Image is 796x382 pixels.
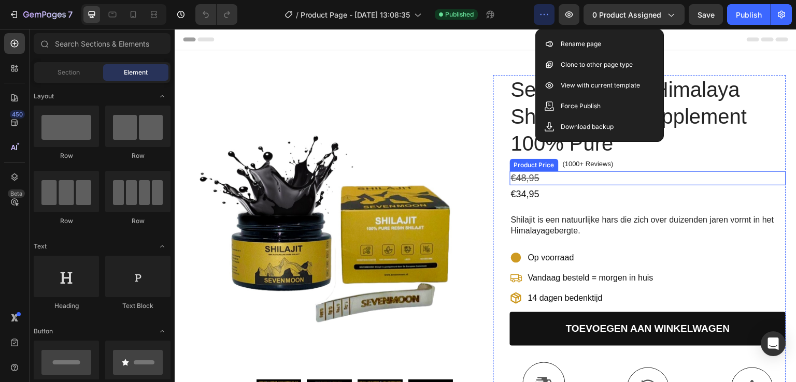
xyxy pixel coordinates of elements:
[296,9,298,20] span: /
[353,243,479,255] p: Vandaag besteld = morgen in huis
[353,223,479,235] p: Op voorraad
[34,33,170,54] input: Search Sections & Elements
[561,60,633,70] p: Clone to other page type
[388,131,439,139] p: (1000+ Reviews)
[561,122,614,132] p: Download backup
[761,331,786,356] div: Open Intercom Messenger
[10,110,25,119] div: 450
[336,186,610,208] p: Shilajit is een natuurlijke hars die zich over duizenden jaren vormt in het Himalayagebergte.
[584,4,685,25] button: 0 product assigned
[337,131,382,141] div: Product Price
[124,68,148,77] span: Element
[105,301,170,311] div: Text Block
[154,88,170,105] span: Toggle open
[34,242,47,251] span: Text
[391,293,556,306] div: TOEVOEGEN AAN WINKELWAGEN
[105,151,170,160] div: Row
[335,158,612,172] div: €34,95
[34,216,99,226] div: Row
[561,101,601,111] p: Force Publish
[335,283,612,317] button: TOEVOEGEN AAN WINKELWAGEN
[34,301,99,311] div: Heading
[4,4,77,25] button: 7
[154,238,170,255] span: Toggle open
[34,151,99,160] div: Row
[301,9,410,20] span: Product Page - [DATE] 13:08:35
[353,263,479,275] p: 14 dagen bedenktijd
[335,46,612,129] h1: Sevenmoon® | Himalaya Shilajit Resin Supplement 100% Pure
[8,189,25,198] div: Beta
[561,39,601,49] p: Rename page
[34,327,53,336] span: Button
[175,29,796,382] iframe: Design area
[698,10,715,19] span: Save
[68,8,73,21] p: 7
[561,80,640,91] p: View with current template
[689,4,723,25] button: Save
[58,68,80,77] span: Section
[154,323,170,340] span: Toggle open
[335,142,612,156] div: €48,95
[34,92,54,101] span: Layout
[592,9,661,20] span: 0 product assigned
[445,10,474,19] span: Published
[727,4,771,25] button: Publish
[736,9,762,20] div: Publish
[105,216,170,226] div: Row
[195,4,237,25] div: Undo/Redo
